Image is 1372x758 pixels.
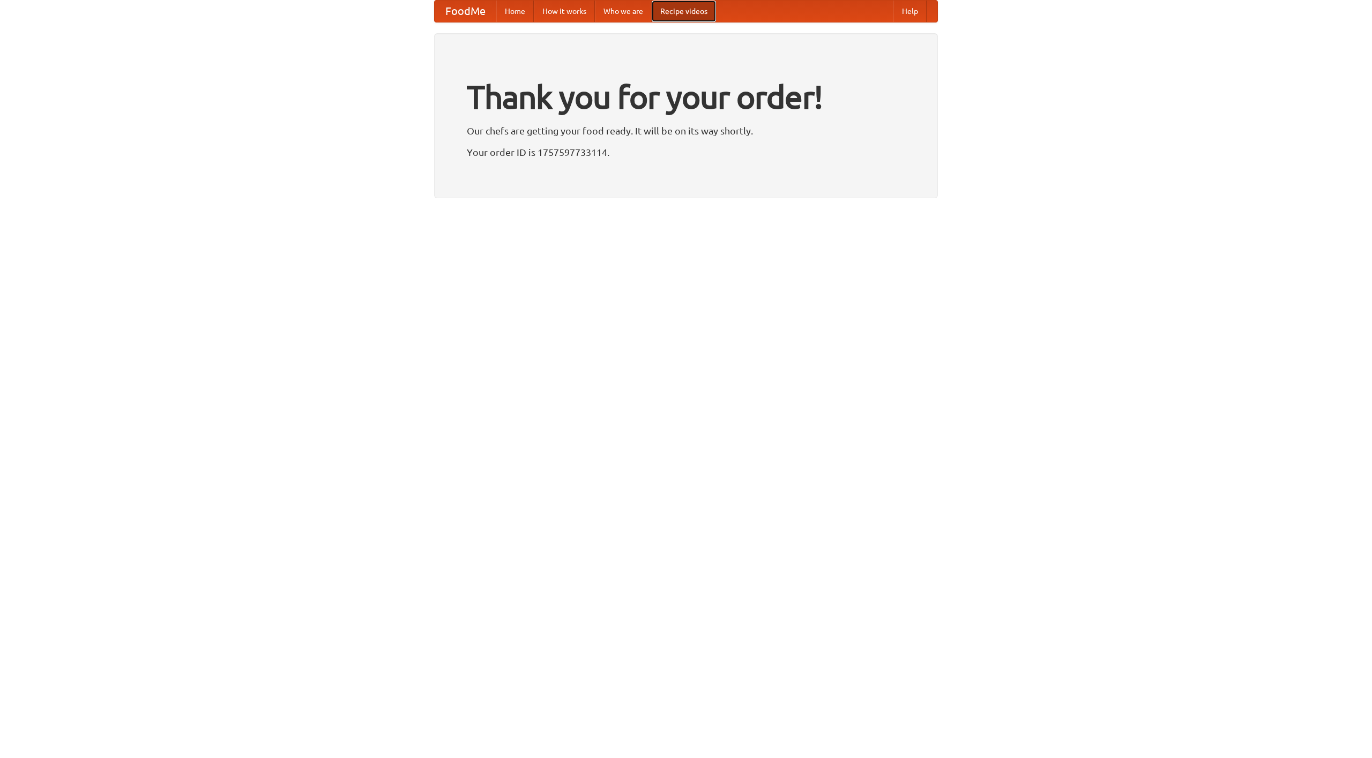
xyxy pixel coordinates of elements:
p: Our chefs are getting your food ready. It will be on its way shortly. [467,123,905,139]
a: FoodMe [435,1,496,22]
a: Home [496,1,534,22]
a: Who we are [595,1,652,22]
a: How it works [534,1,595,22]
p: Your order ID is 1757597733114. [467,144,905,160]
h1: Thank you for your order! [467,71,905,123]
a: Help [893,1,927,22]
a: Recipe videos [652,1,716,22]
